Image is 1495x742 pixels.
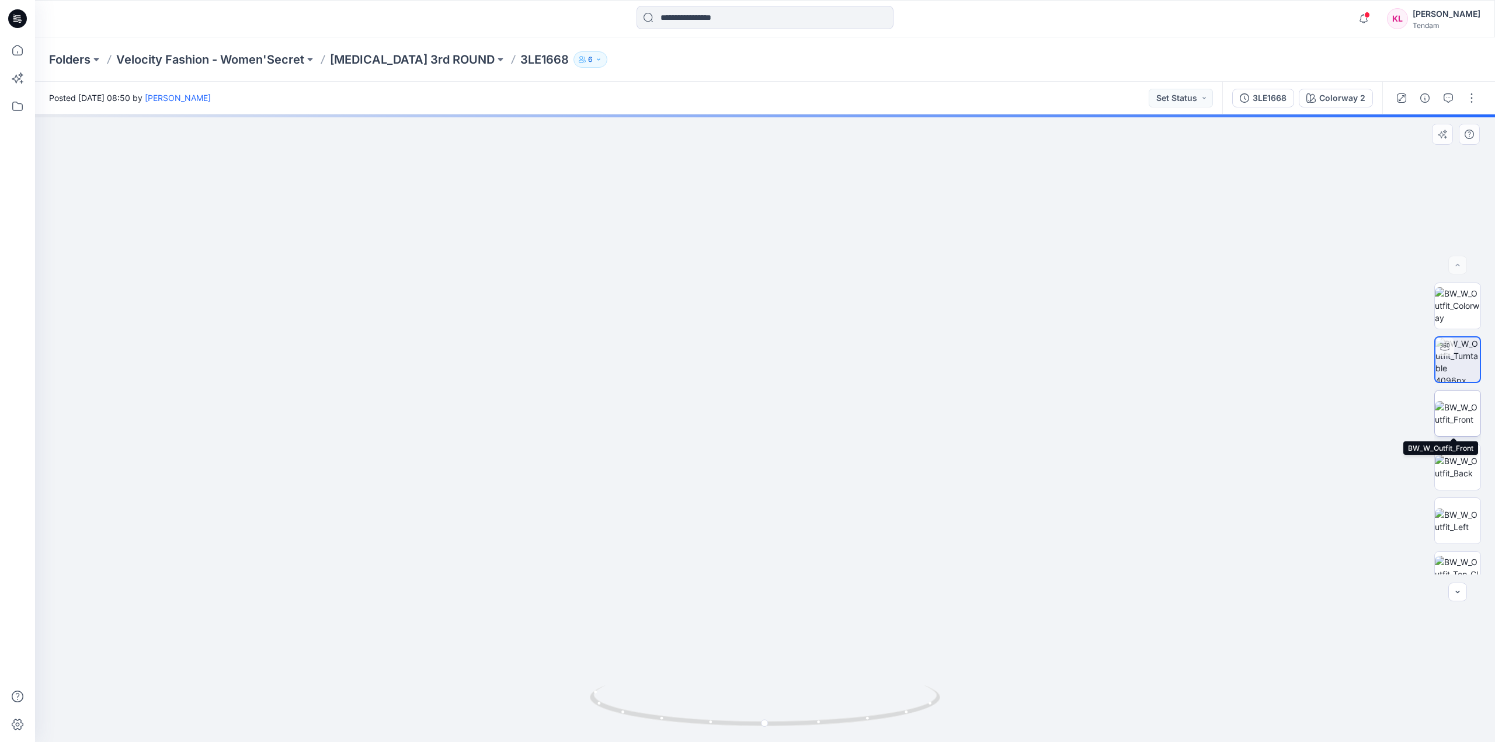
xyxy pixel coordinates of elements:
[1435,401,1480,426] img: BW_W_Outfit_Front
[1435,508,1480,533] img: BW_W_Outfit_Left
[573,51,607,68] button: 6
[49,51,91,68] a: Folders
[1413,7,1480,21] div: [PERSON_NAME]
[1232,89,1294,107] button: 3LE1668
[1413,21,1480,30] div: Tendam
[1319,92,1365,104] div: Colorway 2
[1253,92,1287,104] div: 3LE1668
[145,93,211,103] a: [PERSON_NAME]
[588,53,593,66] p: 6
[1435,337,1480,382] img: BW_W_Outfit_Turntable 4096px
[1387,8,1408,29] div: KL
[1435,556,1480,593] img: BW_W_Outfit_Top_CloseUp
[330,51,495,68] a: [MEDICAL_DATA] 3rd ROUND
[520,51,569,68] p: 3LE1668
[1435,287,1480,324] img: BW_W_Outfit_Colorway
[1435,455,1480,479] img: BW_W_Outfit_Back
[116,51,304,68] a: Velocity Fashion - Women'Secret
[1299,89,1373,107] button: Colorway 2
[1416,89,1434,107] button: Details
[49,92,211,104] span: Posted [DATE] 08:50 by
